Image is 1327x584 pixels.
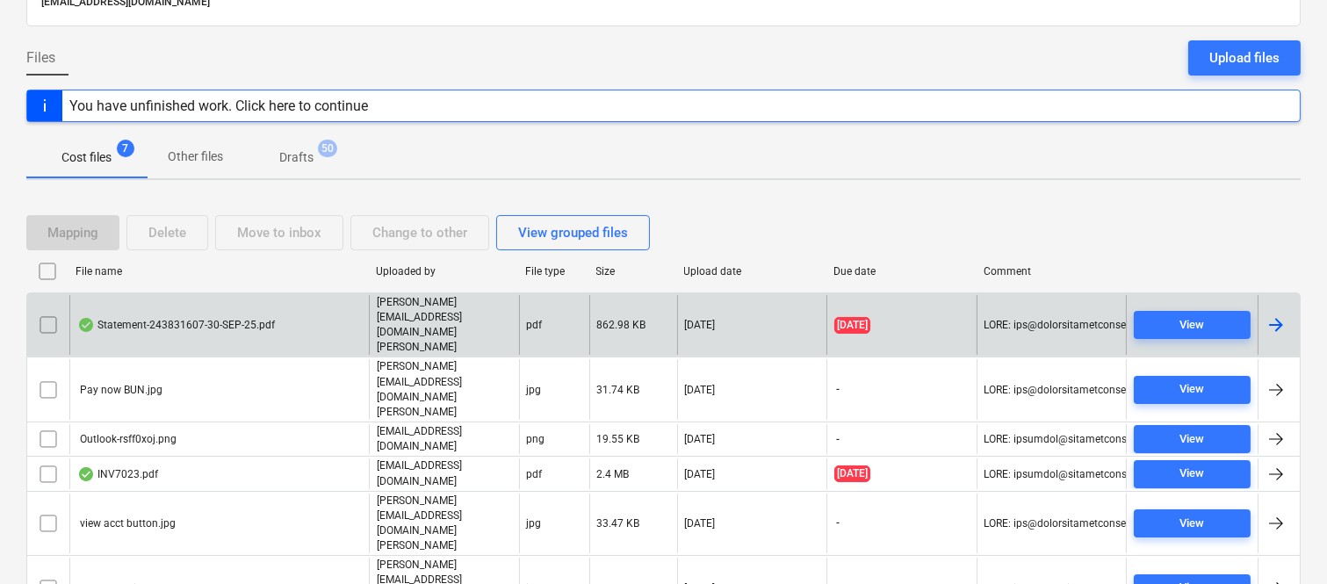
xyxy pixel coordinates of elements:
[834,465,870,482] span: [DATE]
[527,319,543,331] div: pdf
[597,384,640,396] div: 31.74 KB
[377,458,512,488] p: [EMAIL_ADDRESS][DOMAIN_NAME]
[376,265,512,278] div: Uploaded by
[77,467,158,481] div: INV7023.pdf
[596,265,670,278] div: Size
[684,265,820,278] div: Upload date
[685,433,716,445] div: [DATE]
[77,318,95,332] div: OCR finished
[77,318,275,332] div: Statement-243831607-30-SEP-25.pdf
[1180,379,1205,400] div: View
[518,221,628,244] div: View grouped files
[597,433,640,445] div: 19.55 KB
[984,265,1120,278] div: Comment
[377,424,512,454] p: [EMAIL_ADDRESS][DOMAIN_NAME]
[1180,429,1205,450] div: View
[76,265,362,278] div: File name
[833,265,970,278] div: Due date
[69,97,368,114] div: You have unfinished work. Click here to continue
[685,468,716,480] div: [DATE]
[1180,514,1205,534] div: View
[1134,376,1251,404] button: View
[377,494,512,554] p: [PERSON_NAME][EMAIL_ADDRESS][DOMAIN_NAME][PERSON_NAME]
[168,148,223,166] p: Other files
[834,516,841,530] span: -
[61,148,112,167] p: Cost files
[77,433,177,445] div: Outlook-rsff0xoj.png
[318,140,337,157] span: 50
[117,140,134,157] span: 7
[597,468,630,480] div: 2.4 MB
[1134,509,1251,537] button: View
[1134,311,1251,339] button: View
[279,148,314,167] p: Drafts
[527,384,542,396] div: jpg
[527,517,542,530] div: jpg
[77,467,95,481] div: OCR finished
[1134,425,1251,453] button: View
[834,317,870,334] span: [DATE]
[1209,47,1280,69] div: Upload files
[377,359,512,420] p: [PERSON_NAME][EMAIL_ADDRESS][DOMAIN_NAME][PERSON_NAME]
[685,517,716,530] div: [DATE]
[1180,464,1205,484] div: View
[527,468,543,480] div: pdf
[834,432,841,447] span: -
[597,319,646,331] div: 862.98 KB
[526,265,582,278] div: File type
[496,215,650,250] button: View grouped files
[685,384,716,396] div: [DATE]
[834,382,841,397] span: -
[685,319,716,331] div: [DATE]
[77,384,162,396] div: Pay now BUN.jpg
[597,517,640,530] div: 33.47 KB
[1134,460,1251,488] button: View
[1239,500,1327,584] iframe: Chat Widget
[377,295,512,356] p: [PERSON_NAME][EMAIL_ADDRESS][DOMAIN_NAME][PERSON_NAME]
[1188,40,1301,76] button: Upload files
[26,47,55,68] span: Files
[1180,315,1205,335] div: View
[77,517,176,530] div: view acct button.jpg
[527,433,545,445] div: png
